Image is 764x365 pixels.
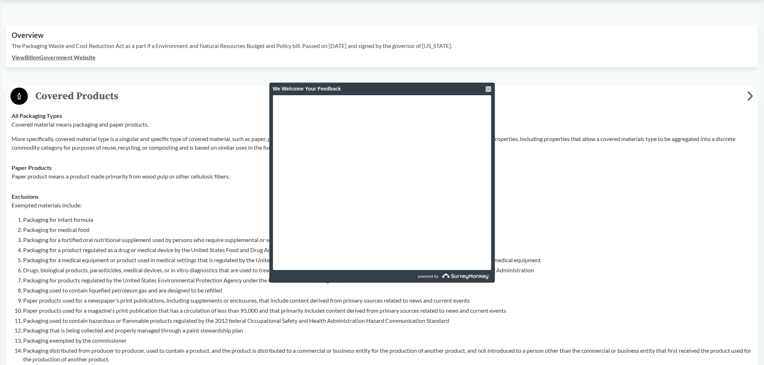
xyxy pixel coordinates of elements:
[12,112,62,119] strong: All Packaging Types
[23,246,752,254] li: Packaging for a product regulated as a drug or medical device by the United States Food and Drug ...
[23,286,752,295] li: Packaging used to contain liquefied petroleum gas and are designed to be refilled
[23,256,752,264] li: Packaging for a medical equipment or product used in medical settings that is regulated by the Un...
[23,276,752,285] li: Packaging for products regulated by the United States Environmental Protection Agency under the F...
[8,87,756,106] button: Covered Products
[23,326,752,335] li: Packaging that is being collected and properly managed through a paint stewardship plan
[12,120,752,129] p: Covered material means packaging and paper products.
[12,41,752,50] p: The Packaging Waste and Cost Reduction Act as a part if a Environment and Natural Resources Budge...
[28,88,747,104] span: Covered Products
[12,172,752,181] p: Paper product means a product made primarily from wood pulp or other cellulosic fibers.
[23,225,752,234] li: Packaging for medical food
[383,270,491,283] a: powered by
[418,270,439,283] span: powered by
[23,316,752,325] li: Packaging used to contain hazardous or flammable products regulated by the 2012 federal Occupatio...
[12,31,752,39] h2: Overview
[12,201,752,210] p: Exempted materials include:
[23,215,752,224] li: Packaging for infant formula
[12,193,39,200] strong: Exclusions
[12,135,752,152] p: More specifically, covered material type is a singular and specific type of covered material, suc...
[12,164,52,171] strong: Paper Products
[273,83,491,95] div: We Welcome Your Feedback
[23,296,752,305] li: Paper products used for a newspaper's print publications, including supplements or enclosures, th...
[23,337,752,345] li: Packaging exempted by the commissioner
[12,54,96,61] a: ViewBillonGovernment Website
[23,306,752,315] li: Paper products used for a magazine's print publication that has a circulation of less than 95,000...
[23,347,752,364] li: Packaging distributed from producer to producer, used to contain a product, and the product is di...
[23,266,752,274] li: Drugs, biological products, parasiticides, medical devices, or in vitro diagnostics that are used...
[23,236,752,244] li: Packaging for a fortified oral nutritional supplement used by persons who require supplemental or...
